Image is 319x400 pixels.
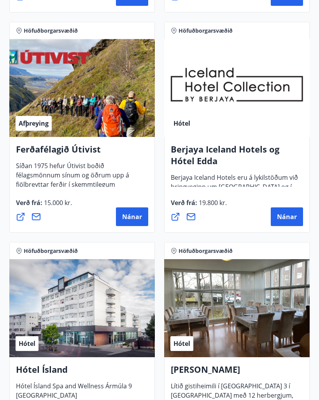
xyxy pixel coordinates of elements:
[24,247,78,255] span: Höfuðborgarsvæðið
[174,339,190,348] span: Hótel
[42,198,72,207] span: 15.000 kr.
[174,119,190,128] span: Hótel
[171,143,303,173] h4: Berjaya Iceland Hotels og Hótel Edda
[271,207,303,226] button: Nánar
[171,198,227,213] span: Verð frá :
[19,339,35,348] span: Hótel
[16,143,148,161] h4: Ferðafélagið Útivist
[277,212,297,221] span: Nánar
[179,247,233,255] span: Höfuðborgarsvæðið
[171,173,298,207] span: Berjaya Iceland Hotels eru á lykilstöðum við hringveginn um [GEOGRAPHIC_DATA] og í [GEOGRAPHIC_DA...
[16,198,72,213] span: Verð frá :
[16,161,129,204] span: Síðan 1975 hefur Útivist boðið félagsmönnum sínum og öðrum upp á fjölbreyttar ferðir í skemmtileg...
[19,119,49,128] span: Afþreying
[197,198,227,207] span: 19.800 kr.
[16,363,148,381] h4: Hótel Ísland
[24,27,78,35] span: Höfuðborgarsvæðið
[122,212,142,221] span: Nánar
[179,27,233,35] span: Höfuðborgarsvæðið
[171,363,303,381] h4: [PERSON_NAME]
[116,207,148,226] button: Nánar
